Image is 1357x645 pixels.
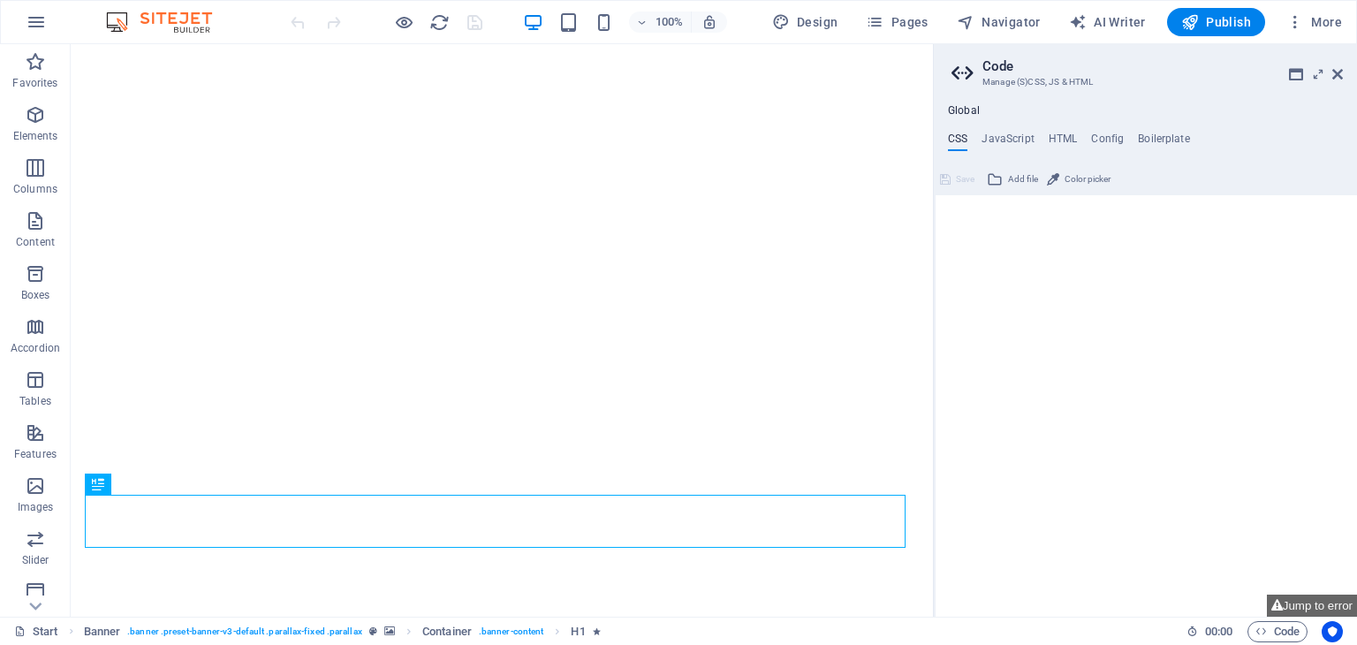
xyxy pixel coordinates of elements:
button: More [1279,8,1349,36]
span: Color picker [1065,169,1111,190]
p: Images [18,500,54,514]
h2: Code [982,58,1343,74]
h3: Manage (S)CSS, JS & HTML [982,74,1308,90]
p: Accordion [11,341,60,355]
span: : [1217,625,1220,638]
span: Add file [1008,169,1038,190]
span: More [1286,13,1342,31]
i: Element contains an animation [593,626,601,636]
button: Design [765,8,845,36]
p: Tables [19,394,51,408]
button: Jump to error [1267,595,1357,617]
p: Favorites [12,76,57,90]
h4: Boilerplate [1138,133,1190,152]
span: Design [772,13,838,31]
button: Publish [1167,8,1265,36]
button: Usercentrics [1322,621,1343,642]
span: . banner .preset-banner-v3-default .parallax-fixed .parallax [127,621,361,642]
span: Pages [866,13,928,31]
p: Elements [13,129,58,143]
button: Color picker [1044,169,1113,190]
span: Click to select. Double-click to edit [571,621,585,642]
i: Reload page [429,12,450,33]
span: Click to select. Double-click to edit [84,621,121,642]
p: Content [16,235,55,249]
p: Columns [13,182,57,196]
span: Publish [1181,13,1251,31]
span: Code [1255,621,1300,642]
button: Code [1247,621,1308,642]
h4: Config [1091,133,1124,152]
p: Features [14,447,57,461]
button: 100% [629,11,692,33]
h4: Global [948,104,980,118]
p: Slider [22,553,49,567]
button: Navigator [950,8,1048,36]
button: reload [428,11,450,33]
h4: JavaScript [982,133,1034,152]
span: . banner-content [479,621,543,642]
i: On resize automatically adjust zoom level to fit chosen device. [701,14,717,30]
h4: CSS [948,133,967,152]
p: Boxes [21,288,50,302]
div: Design (Ctrl+Alt+Y) [765,8,845,36]
button: Pages [859,8,935,36]
nav: breadcrumb [84,621,601,642]
a: Click to cancel selection. Double-click to open Pages [14,621,58,642]
span: 00 00 [1205,621,1232,642]
i: This element contains a background [384,626,395,636]
h6: Session time [1186,621,1233,642]
h6: 100% [656,11,684,33]
h4: HTML [1049,133,1078,152]
button: AI Writer [1062,8,1153,36]
button: Add file [984,169,1041,190]
span: Click to select. Double-click to edit [422,621,472,642]
button: Click here to leave preview mode and continue editing [393,11,414,33]
img: Editor Logo [102,11,234,33]
span: AI Writer [1069,13,1146,31]
span: Navigator [957,13,1041,31]
i: This element is a customizable preset [369,626,377,636]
